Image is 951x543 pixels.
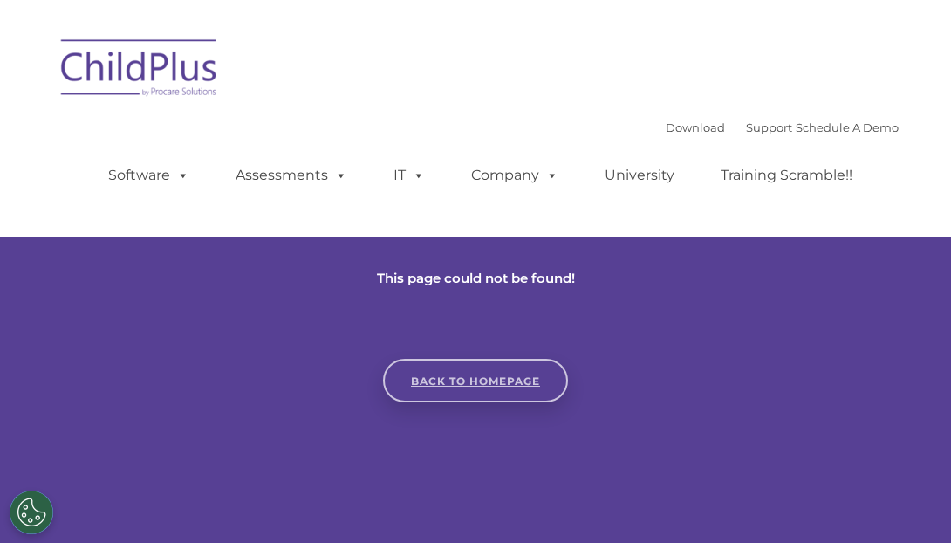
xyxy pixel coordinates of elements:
a: University [587,158,692,193]
img: ChildPlus by Procare Solutions [52,27,227,114]
p: This page could not be found! [292,268,659,289]
a: Support [746,120,792,134]
a: Back to homepage [383,359,568,402]
a: Company [454,158,576,193]
a: Download [666,120,725,134]
a: Training Scramble!! [703,158,870,193]
h2: Error 404 [214,141,737,246]
font: | [666,120,899,134]
a: Software [91,158,207,193]
a: IT [376,158,442,193]
a: Schedule A Demo [796,120,899,134]
button: Cookies Settings [10,491,53,534]
a: Assessments [218,158,365,193]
